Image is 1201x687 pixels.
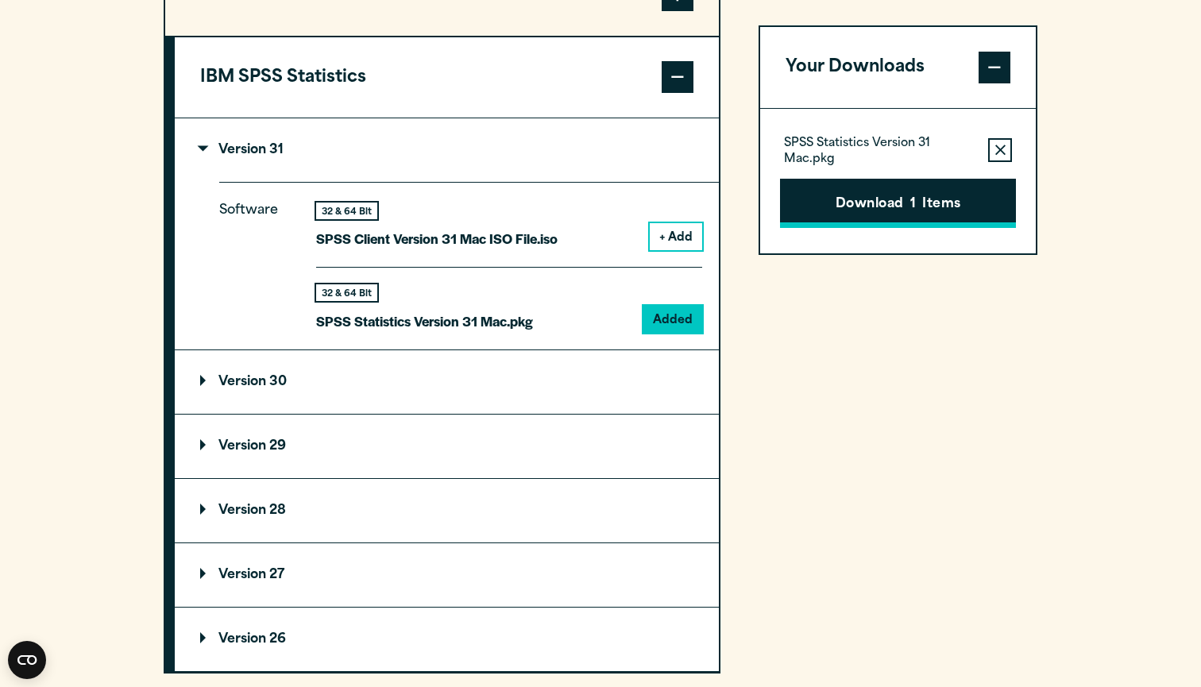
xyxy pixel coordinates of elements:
span: 1 [910,195,916,215]
p: Version 29 [200,440,286,453]
button: Download1Items [780,179,1016,228]
p: SPSS Statistics Version 31 Mac.pkg [316,310,533,333]
p: Version 30 [200,376,287,388]
summary: Version 27 [175,543,719,607]
div: IBM SPSS Statistics [175,118,719,671]
button: Added [643,306,702,333]
button: Your Downloads [760,27,1036,108]
p: Software [219,199,291,319]
p: SPSS Client Version 31 Mac ISO File.iso [316,227,558,250]
summary: Version 26 [175,608,719,671]
p: SPSS Statistics Version 31 Mac.pkg [784,136,975,168]
p: Version 26 [200,633,286,646]
div: Your Downloads [760,108,1036,253]
div: 32 & 64 Bit [316,284,377,301]
button: + Add [650,223,702,250]
summary: Version 30 [175,350,719,414]
summary: Version 31 [175,118,719,182]
button: Open CMP widget [8,641,46,679]
p: Version 31 [200,144,284,156]
p: Version 28 [200,504,286,517]
button: IBM SPSS Statistics [175,37,719,118]
p: Version 27 [200,569,284,581]
summary: Version 28 [175,479,719,542]
div: 32 & 64 Bit [316,203,377,219]
summary: Version 29 [175,415,719,478]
